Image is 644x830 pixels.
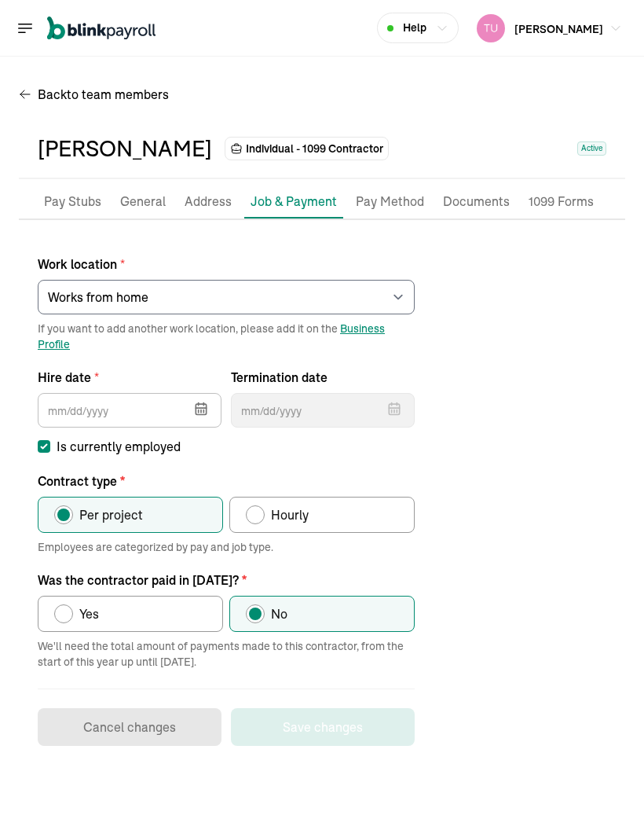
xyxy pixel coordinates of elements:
[67,85,169,104] span: to team members
[271,604,287,623] span: No
[231,708,415,746] button: Save changes
[246,141,383,156] span: Individual - 1099 Contractor
[514,22,603,36] span: [PERSON_NAME]
[38,255,415,274] label: Work location
[38,440,50,453] input: Is currently employed
[19,75,169,113] button: Backto team members
[38,539,415,555] span: Employees are categorized by pay and job type.
[38,571,415,632] div: Was the contractor paid in 2025?
[356,192,424,212] p: Pay Method
[529,192,594,212] p: 1099 Forms
[79,505,143,524] span: Per project
[38,708,221,746] button: Cancel changes
[231,368,415,387] label: Termination date
[38,132,212,165] div: [PERSON_NAME]
[79,604,99,623] span: Yes
[120,192,166,212] p: General
[185,192,232,212] p: Address
[38,472,415,533] div: Contract type
[38,321,415,352] span: If you want to add another work location, please add it on the
[38,85,169,104] span: Back
[38,571,415,589] p: Was the contractor paid in [DATE]?
[377,13,459,43] button: Help
[577,141,606,156] span: Active
[470,11,628,46] button: [PERSON_NAME]
[38,437,415,456] label: Is currently employed
[565,755,644,830] iframe: Chat Widget
[231,393,415,428] input: mm/dd/yyyy
[443,192,510,212] p: Documents
[403,20,426,36] span: Help
[271,505,309,524] span: Hourly
[251,192,337,211] p: Job & Payment
[44,192,101,212] p: Pay Stubs
[38,638,415,670] span: We'll need the total amount of payments made to this contractor, from the start of this year up u...
[38,368,221,387] label: Hire date
[16,6,156,51] nav: Global
[38,393,221,428] input: mm/dd/yyyy
[38,472,415,490] p: Contract type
